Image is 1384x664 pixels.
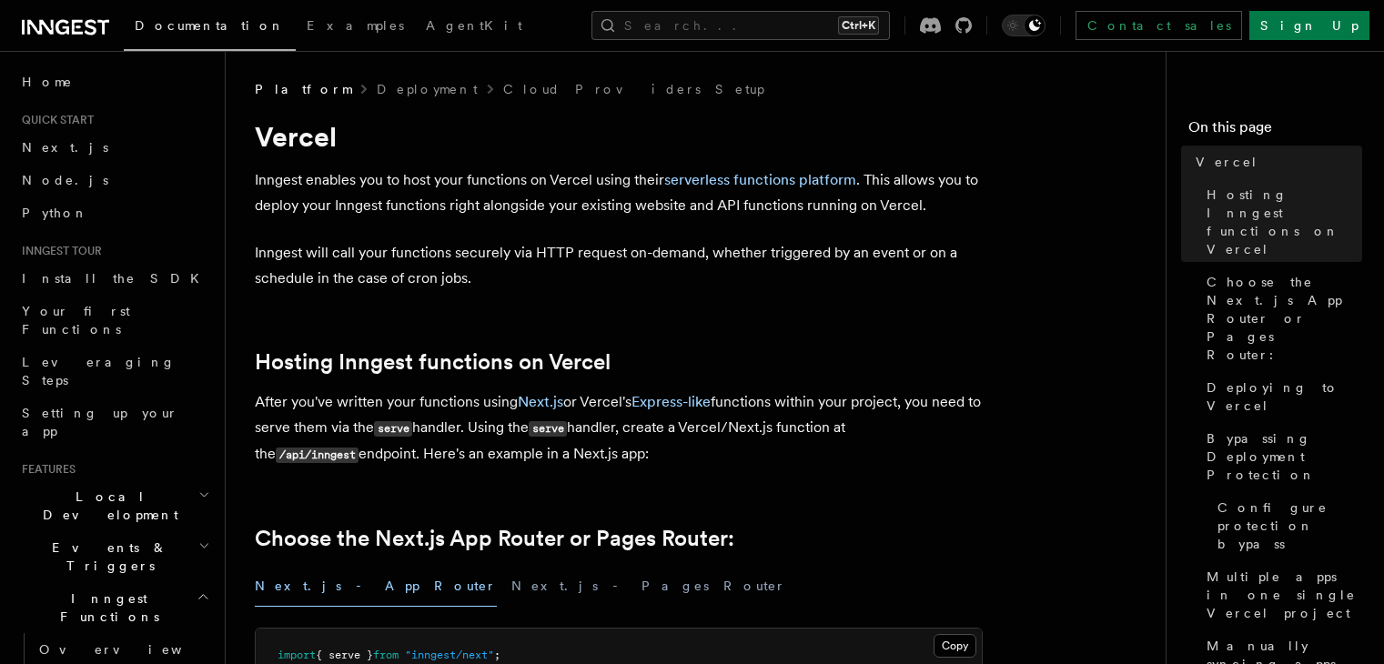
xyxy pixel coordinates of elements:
[22,140,108,155] span: Next.js
[255,240,983,291] p: Inngest will call your functions securely via HTTP request on-demand, whether triggered by an eve...
[415,5,533,49] a: AgentKit
[255,566,497,607] button: Next.js - App Router
[276,448,359,463] code: /api/inngest
[1207,568,1362,622] span: Multiple apps in one single Vercel project
[1207,186,1362,258] span: Hosting Inngest functions on Vercel
[15,65,214,98] a: Home
[518,393,563,410] a: Next.js
[1207,378,1362,415] span: Deploying to Vercel
[22,271,210,286] span: Install the SDK
[1199,371,1362,422] a: Deploying to Vercel
[255,167,983,218] p: Inngest enables you to host your functions on Vercel using their . This allows you to deploy your...
[255,80,351,98] span: Platform
[15,244,102,258] span: Inngest tour
[15,295,214,346] a: Your first Functions
[377,80,478,98] a: Deployment
[838,16,879,35] kbd: Ctrl+K
[591,11,890,40] button: Search...Ctrl+K
[22,173,108,187] span: Node.js
[15,538,198,575] span: Events & Triggers
[511,566,786,607] button: Next.js - Pages Router
[1076,11,1242,40] a: Contact sales
[15,462,76,477] span: Features
[15,262,214,295] a: Install the SDK
[1199,178,1362,266] a: Hosting Inngest functions on Vercel
[1002,15,1046,36] button: Toggle dark mode
[278,649,316,661] span: import
[255,349,611,375] a: Hosting Inngest functions on Vercel
[22,406,178,438] span: Setting up your app
[39,642,227,657] span: Overview
[15,131,214,164] a: Next.js
[22,355,176,387] span: Leveraging Steps
[15,589,197,626] span: Inngest Functions
[307,18,404,33] span: Examples
[1188,146,1362,178] a: Vercel
[255,120,983,153] h1: Vercel
[374,421,412,437] code: serve
[1199,266,1362,371] a: Choose the Next.js App Router or Pages Router:
[15,113,94,127] span: Quick start
[255,389,983,468] p: After you've written your functions using or Vercel's functions within your project, you need to ...
[15,480,214,531] button: Local Development
[1199,560,1362,629] a: Multiple apps in one single Vercel project
[296,5,415,49] a: Examples
[1207,273,1362,364] span: Choose the Next.js App Router or Pages Router:
[631,393,711,410] a: Express-like
[405,649,494,661] span: "inngest/next"
[135,18,285,33] span: Documentation
[664,171,856,188] a: serverless functions platform
[503,80,764,98] a: Cloud Providers Setup
[1199,422,1362,491] a: Bypassing Deployment Protection
[15,346,214,397] a: Leveraging Steps
[15,397,214,448] a: Setting up your app
[1249,11,1369,40] a: Sign Up
[316,649,373,661] span: { serve }
[1210,491,1362,560] a: Configure protection bypass
[124,5,296,51] a: Documentation
[1217,498,1362,553] span: Configure protection bypass
[426,18,522,33] span: AgentKit
[22,73,73,91] span: Home
[22,206,88,220] span: Python
[255,526,734,551] a: Choose the Next.js App Router or Pages Router:
[494,649,500,661] span: ;
[1207,429,1362,484] span: Bypassing Deployment Protection
[934,634,976,658] button: Copy
[22,304,130,337] span: Your first Functions
[15,196,214,229] a: Python
[529,421,567,437] code: serve
[15,488,198,524] span: Local Development
[1188,116,1362,146] h4: On this page
[15,582,214,633] button: Inngest Functions
[373,649,399,661] span: from
[15,531,214,582] button: Events & Triggers
[15,164,214,196] a: Node.js
[1196,153,1258,171] span: Vercel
